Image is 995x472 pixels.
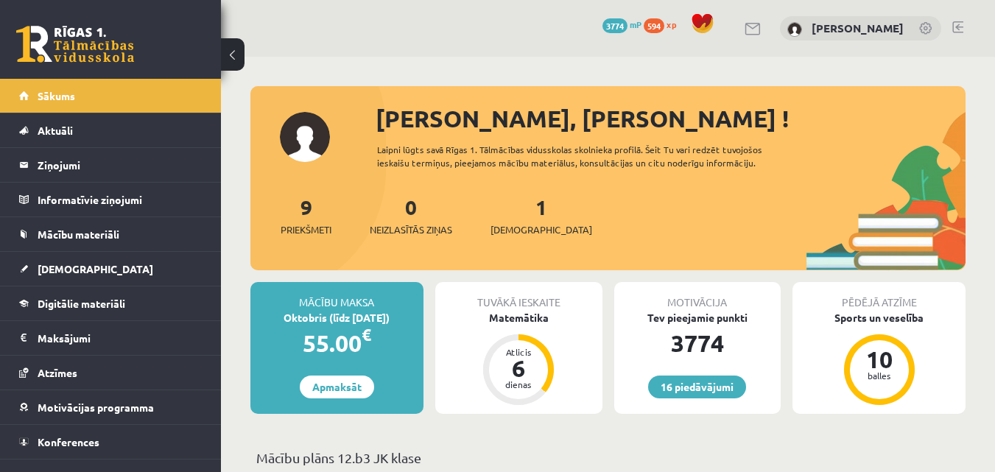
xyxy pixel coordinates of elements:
[38,366,77,379] span: Atzīmes
[667,18,676,30] span: xp
[362,324,371,345] span: €
[435,282,602,310] div: Tuvākā ieskaite
[16,26,134,63] a: Rīgas 1. Tālmācības vidusskola
[38,124,73,137] span: Aktuāli
[644,18,683,30] a: 594 xp
[19,252,203,286] a: [DEMOGRAPHIC_DATA]
[19,356,203,390] a: Atzīmes
[491,194,592,237] a: 1[DEMOGRAPHIC_DATA]
[496,356,541,380] div: 6
[19,390,203,424] a: Motivācijas programma
[38,401,154,414] span: Motivācijas programma
[857,348,901,371] div: 10
[19,148,203,182] a: Ziņojumi
[250,310,423,325] div: Oktobris (līdz [DATE])
[38,262,153,275] span: [DEMOGRAPHIC_DATA]
[19,183,203,216] a: Informatīvie ziņojumi
[19,286,203,320] a: Digitālie materiāli
[38,435,99,448] span: Konferences
[250,282,423,310] div: Mācību maksa
[38,297,125,310] span: Digitālie materiāli
[38,183,203,216] legend: Informatīvie ziņojumi
[792,310,966,407] a: Sports un veselība 10 balles
[857,371,901,380] div: balles
[614,310,781,325] div: Tev pieejamie punkti
[787,22,802,37] img: Alise Keita Saveļjeva
[812,21,904,35] a: [PERSON_NAME]
[644,18,664,33] span: 594
[435,310,602,407] a: Matemātika Atlicis 6 dienas
[792,310,966,325] div: Sports un veselība
[38,321,203,355] legend: Maksājumi
[19,321,203,355] a: Maksājumi
[602,18,641,30] a: 3774 mP
[19,425,203,459] a: Konferences
[300,376,374,398] a: Apmaksāt
[435,310,602,325] div: Matemātika
[377,143,806,169] div: Laipni lūgts savā Rīgas 1. Tālmācības vidusskolas skolnieka profilā. Šeit Tu vari redzēt tuvojošo...
[614,325,781,361] div: 3774
[602,18,627,33] span: 3774
[614,282,781,310] div: Motivācija
[19,217,203,251] a: Mācību materiāli
[792,282,966,310] div: Pēdējā atzīme
[38,89,75,102] span: Sākums
[19,79,203,113] a: Sākums
[496,380,541,389] div: dienas
[281,222,331,237] span: Priekšmeti
[19,113,203,147] a: Aktuāli
[496,348,541,356] div: Atlicis
[281,194,331,237] a: 9Priekšmeti
[376,101,966,136] div: [PERSON_NAME], [PERSON_NAME] !
[491,222,592,237] span: [DEMOGRAPHIC_DATA]
[38,148,203,182] legend: Ziņojumi
[370,194,452,237] a: 0Neizlasītās ziņas
[630,18,641,30] span: mP
[256,448,960,468] p: Mācību plāns 12.b3 JK klase
[38,228,119,241] span: Mācību materiāli
[648,376,746,398] a: 16 piedāvājumi
[250,325,423,361] div: 55.00
[370,222,452,237] span: Neizlasītās ziņas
